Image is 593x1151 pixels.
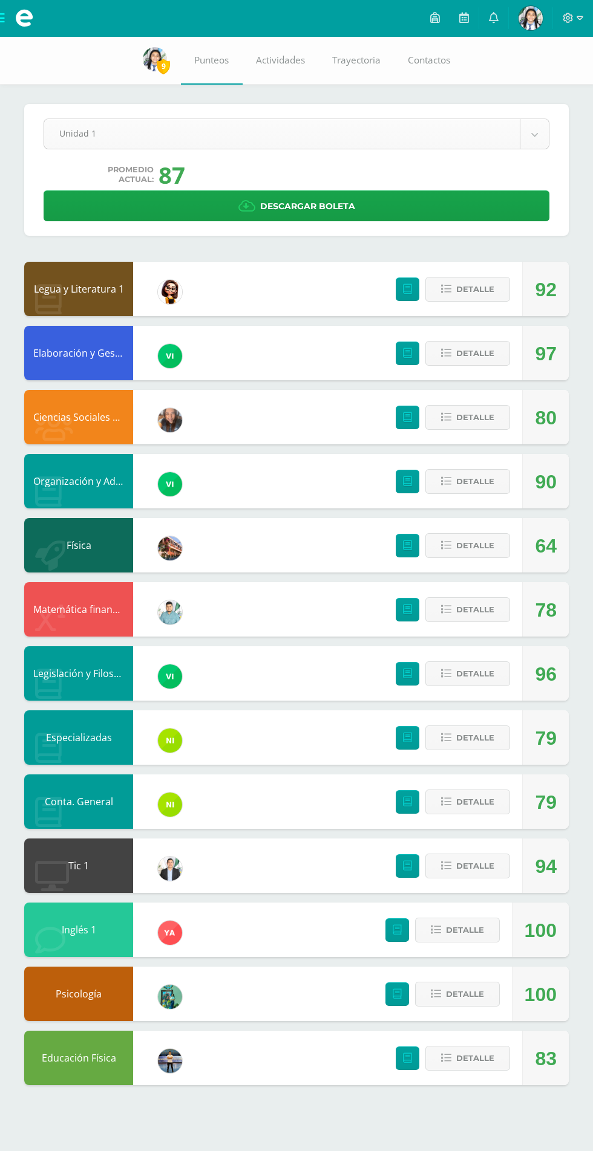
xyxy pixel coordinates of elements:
span: Promedio actual: [108,165,154,184]
span: Contactos [408,54,450,66]
span: Detalle [446,983,484,1005]
div: Conta. General [24,774,133,829]
a: Contactos [395,36,464,85]
div: 97 [535,326,557,381]
span: Detalle [446,919,484,941]
button: Detalle [425,725,510,750]
img: aa2172f3e2372f881a61fb647ea0edf1.png [158,857,182,881]
div: Inglés 1 [24,903,133,957]
img: c8b2554278c2aa8190328a3408ea909e.png [143,47,167,71]
span: Detalle [456,406,494,429]
button: Detalle [415,918,500,942]
button: Detalle [425,1046,510,1071]
span: Unidad 1 [59,119,505,148]
div: 96 [535,647,557,701]
img: 0a4f8d2552c82aaa76f7aefb013bc2ce.png [158,536,182,560]
img: a241c2b06c5b4daf9dd7cbc5f490cd0f.png [158,472,182,496]
div: 80 [535,391,557,445]
div: 87 [159,159,185,190]
img: b3df963adb6106740b98dae55d89aff1.png [158,985,182,1009]
div: Organización y Admon. [24,454,133,508]
span: Trayectoria [332,54,381,66]
div: 64 [535,519,557,573]
img: c8b2554278c2aa8190328a3408ea909e.png [519,6,543,30]
img: a241c2b06c5b4daf9dd7cbc5f490cd0f.png [158,664,182,689]
div: 83 [535,1031,557,1086]
button: Detalle [425,277,510,302]
div: 100 [525,903,557,958]
span: Descargar boleta [260,192,355,221]
div: Legua y Literatura 1 [24,262,133,316]
div: Especializadas [24,710,133,765]
span: Detalle [456,342,494,365]
div: 90 [535,455,557,509]
img: ca60df5ae60ada09d1f93a1da4ab2e41.png [158,728,182,753]
div: Educación Física [24,1031,133,1085]
button: Detalle [425,661,510,686]
button: Detalle [425,341,510,366]
div: 79 [535,711,557,765]
div: Física [24,518,133,572]
span: Detalle [456,598,494,621]
span: Detalle [456,727,494,749]
button: Detalle [425,854,510,878]
div: Matemática financiera [24,582,133,637]
img: bde165c00b944de6c05dcae7d51e2fcc.png [158,1049,182,1073]
button: Detalle [425,597,510,622]
span: Detalle [456,1047,494,1069]
div: 79 [535,775,557,829]
span: Detalle [456,855,494,877]
span: Detalle [456,663,494,685]
div: 100 [525,967,557,1022]
span: Detalle [456,791,494,813]
button: Detalle [425,533,510,558]
div: Elaboración y Gestión de Proyectos [24,326,133,380]
button: Detalle [425,469,510,494]
div: Legislación y Filosofía Empresarial [24,646,133,701]
div: Psicología [24,967,133,1021]
span: Punteos [194,54,229,66]
span: Detalle [456,470,494,493]
button: Detalle [425,405,510,430]
img: a241c2b06c5b4daf9dd7cbc5f490cd0f.png [158,344,182,368]
button: Detalle [415,982,500,1007]
img: ca60df5ae60ada09d1f93a1da4ab2e41.png [158,793,182,817]
span: 9 [157,59,170,74]
a: Punteos [181,36,243,85]
div: 94 [535,839,557,893]
div: Ciencias Sociales y Formación Ciudadana [24,390,133,444]
div: 78 [535,583,557,637]
a: Descargar boleta [44,190,549,221]
button: Detalle [425,789,510,814]
img: 90ee13623fa7c5dbc2270dab131931b4.png [158,921,182,945]
img: 3bbeeb896b161c296f86561e735fa0fc.png [158,600,182,624]
img: 8286b9a544571e995a349c15127c7be6.png [158,408,182,432]
span: Detalle [456,534,494,557]
span: Actividades [256,54,305,66]
a: Actividades [243,36,319,85]
a: Unidad 1 [44,119,549,149]
a: Trayectoria [319,36,395,85]
span: Detalle [456,278,494,300]
img: cddb2fafc80e4a6e526b97ae3eca20ef.png [158,280,182,304]
div: Tic 1 [24,838,133,893]
div: 92 [535,262,557,317]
